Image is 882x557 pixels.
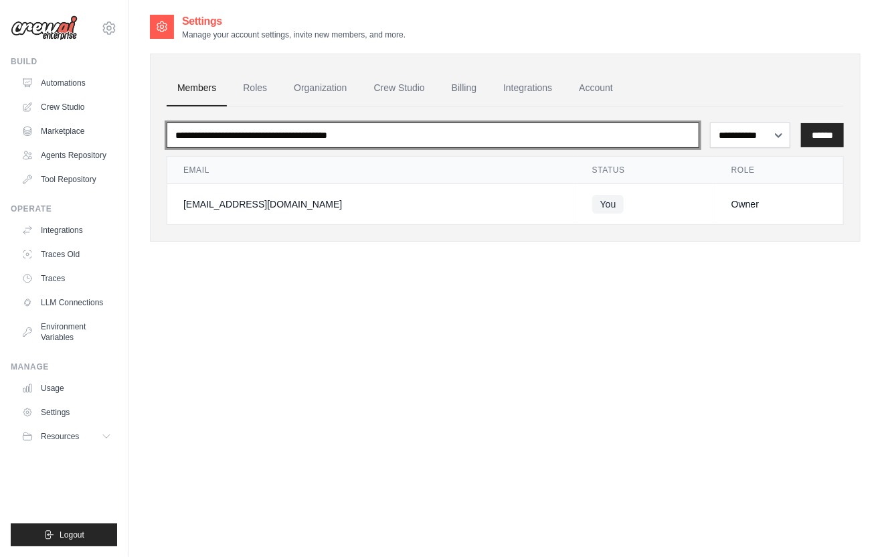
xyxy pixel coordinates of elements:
span: You [592,195,624,214]
a: Agents Repository [16,145,117,166]
div: Manage [11,362,117,372]
h2: Settings [182,13,406,29]
a: Billing [441,70,487,106]
a: Settings [16,402,117,423]
a: Organization [283,70,357,106]
a: LLM Connections [16,292,117,313]
th: Role [715,157,843,184]
a: Crew Studio [363,70,436,106]
a: Roles [232,70,278,106]
button: Resources [16,426,117,447]
a: Usage [16,378,117,399]
a: Integrations [16,220,117,241]
div: Owner [731,197,827,211]
img: Logo [11,15,78,41]
th: Status [576,157,715,184]
a: Automations [16,72,117,94]
a: Marketplace [16,121,117,142]
span: Resources [41,431,79,442]
a: Members [167,70,227,106]
p: Manage your account settings, invite new members, and more. [182,29,406,40]
th: Email [167,157,576,184]
span: Logout [60,530,84,540]
a: Integrations [493,70,563,106]
div: [EMAIL_ADDRESS][DOMAIN_NAME] [183,197,560,211]
button: Logout [11,524,117,546]
a: Traces Old [16,244,117,265]
div: Build [11,56,117,67]
a: Traces [16,268,117,289]
a: Account [568,70,624,106]
div: Operate [11,204,117,214]
a: Tool Repository [16,169,117,190]
a: Crew Studio [16,96,117,118]
a: Environment Variables [16,316,117,348]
